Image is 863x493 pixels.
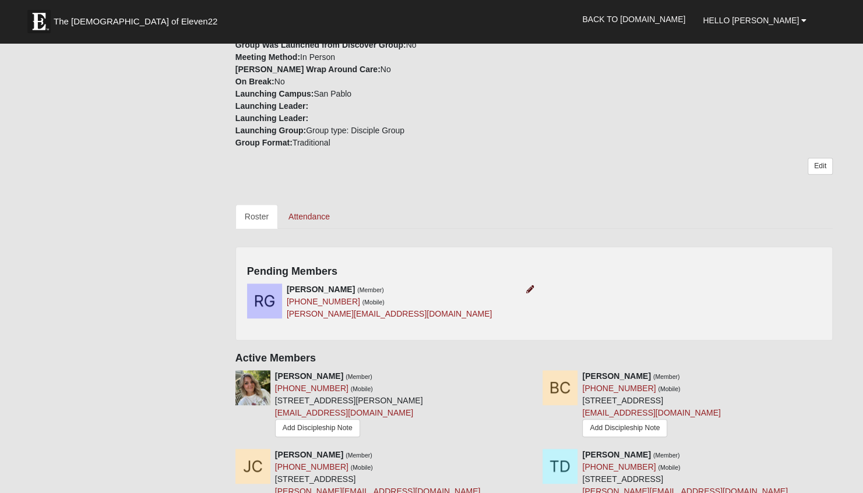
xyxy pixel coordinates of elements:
strong: [PERSON_NAME] Wrap Around Care: [235,65,381,74]
strong: Group Format: [235,138,293,147]
small: (Member) [653,373,680,380]
a: Back to [DOMAIN_NAME] [573,5,694,34]
strong: [PERSON_NAME] [582,371,650,381]
div: [STREET_ADDRESS][PERSON_NAME] [275,370,423,440]
a: [PERSON_NAME][EMAIL_ADDRESS][DOMAIN_NAME] [287,309,492,318]
a: Hello [PERSON_NAME] [694,6,815,35]
strong: [PERSON_NAME] [287,285,355,294]
strong: [PERSON_NAME] [275,450,343,459]
img: Eleven22 logo [27,10,51,33]
strong: Meeting Method: [235,52,300,62]
strong: On Break: [235,77,274,86]
a: [EMAIL_ADDRESS][DOMAIN_NAME] [582,408,720,417]
span: The [DEMOGRAPHIC_DATA] of Eleven22 [54,16,217,27]
a: Attendance [279,204,339,229]
strong: Launching Campus: [235,89,314,98]
a: [PHONE_NUMBER] [287,297,360,306]
a: Edit [808,158,833,175]
a: The [DEMOGRAPHIC_DATA] of Eleven22 [22,4,255,33]
a: [PHONE_NUMBER] [582,462,656,471]
a: [PHONE_NUMBER] [582,384,656,393]
strong: Launching Leader: [235,114,308,123]
a: [PHONE_NUMBER] [275,462,348,471]
small: (Mobile) [362,299,385,306]
a: [EMAIL_ADDRESS][DOMAIN_NAME] [275,408,413,417]
strong: Launching Leader: [235,101,308,111]
strong: [PERSON_NAME] [582,450,650,459]
small: (Mobile) [658,464,680,471]
small: (Member) [357,286,384,293]
a: Add Discipleship Note [582,419,667,437]
small: (Mobile) [351,385,373,392]
h4: Pending Members [247,265,821,278]
div: [STREET_ADDRESS] [582,370,720,440]
strong: Launching Group: [235,126,306,135]
small: (Member) [346,373,372,380]
small: (Member) [346,452,372,459]
strong: [PERSON_NAME] [275,371,343,381]
small: (Mobile) [351,464,373,471]
small: (Mobile) [658,385,680,392]
a: [PHONE_NUMBER] [275,384,348,393]
strong: Group Was Launched from Discover Group: [235,40,406,49]
span: Hello [PERSON_NAME] [703,16,799,25]
h4: Active Members [235,352,833,365]
a: Add Discipleship Note [275,419,360,437]
small: (Member) [653,452,680,459]
a: Roster [235,204,278,229]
